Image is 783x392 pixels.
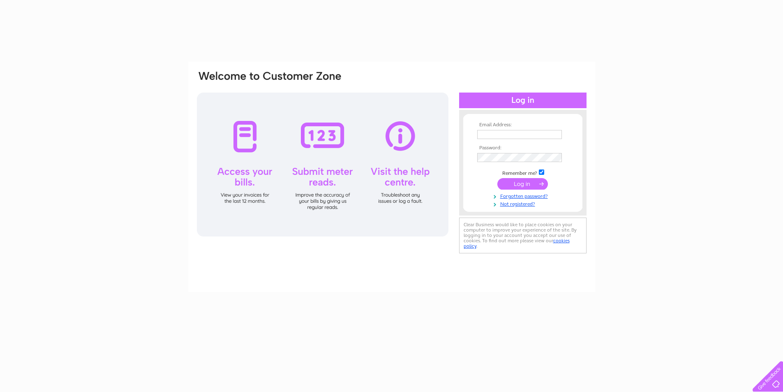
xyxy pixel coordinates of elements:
[475,145,571,151] th: Password:
[464,238,570,249] a: cookies policy
[477,199,571,207] a: Not registered?
[477,192,571,199] a: Forgotten password?
[475,122,571,128] th: Email Address:
[475,168,571,176] td: Remember me?
[497,178,548,190] input: Submit
[459,218,587,253] div: Clear Business would like to place cookies on your computer to improve your experience of the sit...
